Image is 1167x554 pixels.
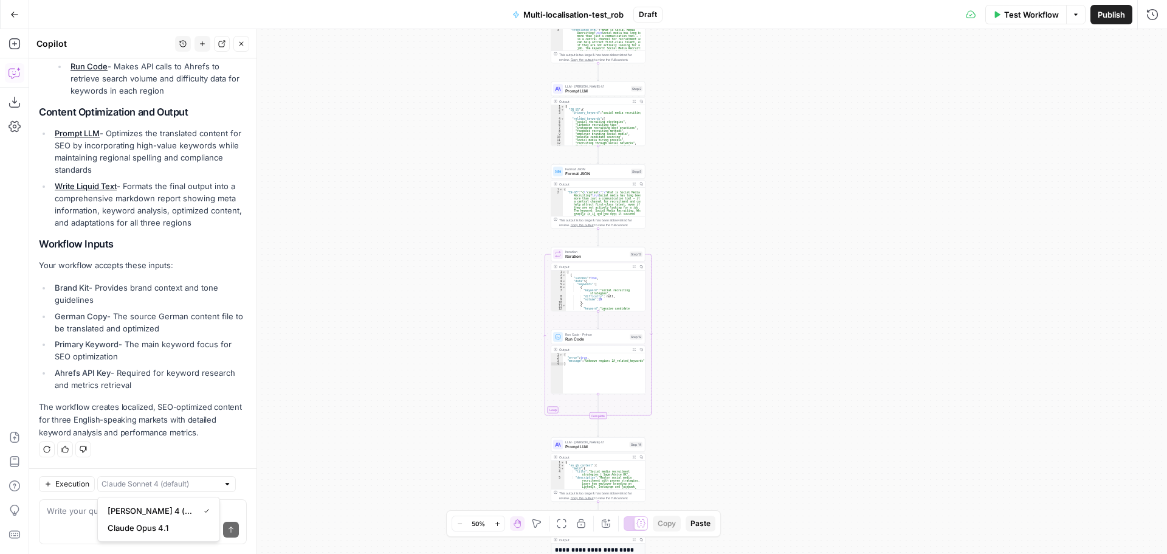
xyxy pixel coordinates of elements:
[561,117,565,120] span: Toggle code folding, rows 4 through 15
[1004,9,1059,21] span: Test Workflow
[559,188,563,191] span: Toggle code folding, rows 1 through 3
[551,274,566,277] div: 2
[55,128,100,138] a: Prompt LLM
[565,249,627,254] span: Iteration
[597,419,599,437] g: Edge from step_13-iteration-end to step_14
[561,464,565,467] span: Toggle code folding, rows 2 through 10
[565,167,628,171] span: Format JSON
[55,283,89,293] strong: Brand Kit
[562,280,566,283] span: Toggle code folding, rows 4 through 32
[52,310,247,334] li: - The source German content file to be translated and optimized
[551,136,565,139] div: 10
[630,252,642,257] div: Step 13
[559,218,642,227] div: This output is too large & has been abbreviated for review. to view the full content.
[562,274,566,277] span: Toggle code folding, rows 2 through 36
[551,108,565,111] div: 2
[551,81,645,146] div: LLM · [PERSON_NAME] 4.1Prompt LLMStep 2Output{ "EN_US":{ "primary_keyword":"social media recruiti...
[565,336,627,342] span: Run Code
[597,146,599,164] g: Edge from step_2 to step_9
[551,362,563,365] div: 4
[551,280,566,283] div: 4
[1090,5,1132,24] button: Publish
[551,467,565,470] div: 3
[551,476,565,491] div: 5
[562,304,566,307] span: Toggle code folding, rows 11 through 15
[551,271,566,274] div: 1
[559,182,628,187] div: Output
[565,332,627,337] span: Run Code · Python
[565,444,627,450] span: Prompt LLM
[55,479,89,490] span: Execution
[658,518,676,529] span: Copy
[597,63,599,81] g: Edge from step_1 to step_2
[630,334,642,340] div: Step 12
[36,38,171,50] div: Copilot
[551,123,565,126] div: 6
[551,247,645,311] div: LoopIterationIterationStep 13Output[ { "success":true, "data":{ "keywords":[ { "keyword":"social ...
[551,301,566,304] div: 10
[630,442,643,448] div: Step 14
[559,491,642,500] div: This output is too large & has been abbreviated for review. to view the full content.
[551,464,565,467] div: 2
[561,105,565,108] span: Toggle code folding, rows 1 through 47
[565,88,628,94] span: Prompt LLM
[639,9,657,20] span: Draft
[551,359,563,362] div: 3
[551,286,566,289] div: 6
[551,111,565,117] div: 3
[1098,9,1125,21] span: Publish
[551,120,565,123] div: 5
[55,368,111,378] strong: Ahrefs API Key
[551,105,565,108] div: 1
[562,271,566,274] span: Toggle code folding, rows 1 through 163
[52,282,247,306] li: - Provides brand context and tone guidelines
[551,289,566,295] div: 7
[67,60,247,97] li: - Makes API calls to Ahrefs to retrieve search volume and difficulty data for keywords in each re...
[571,223,594,227] span: Copy the output
[551,307,566,313] div: 12
[551,188,563,191] div: 1
[559,52,642,62] div: This output is too large & has been abbreviated for review. to view the full content.
[39,476,95,492] button: Execution
[551,353,563,356] div: 1
[561,108,565,111] span: Toggle code folding, rows 2 through 16
[551,470,565,476] div: 4
[551,295,566,298] div: 8
[551,117,565,120] div: 4
[559,455,628,460] div: Output
[55,181,117,191] a: Write Liquid Text
[597,502,599,519] g: Edge from step_14 to step_15
[551,356,563,359] div: 2
[52,338,247,362] li: - The main keyword focus for SEO optimization
[52,180,247,229] li: - Formats the final output into a comprehensive markdown report showing meta information, keyword...
[559,347,628,352] div: Output
[551,330,645,394] div: Run Code · PythonRun CodeStep 12Output{ "error":true, "message":"Unknown region: ZA_related_keywo...
[562,286,566,289] span: Toggle code folding, rows 6 through 10
[551,145,565,148] div: 13
[631,86,642,92] div: Step 2
[690,518,711,529] span: Paste
[551,437,645,502] div: LLM · [PERSON_NAME] 4.1Prompt LLMStep 14Output{ "en_gb_content":{ "meta":{ "title":"Social media ...
[565,254,627,260] span: Iteration
[551,130,565,133] div: 8
[551,133,565,136] div: 9
[108,522,205,534] span: Claude Opus 4.1
[551,139,565,142] div: 11
[52,367,247,391] li: - Required for keyword research and metrics retrieval
[71,61,108,71] a: Run Code
[523,9,624,21] span: Multi-localisation-test_rob
[108,505,194,517] span: [PERSON_NAME] 4 (default)
[52,127,247,176] li: - Optimizes the translated content for SEO by incorporating high-value keywords while maintaining...
[39,238,247,250] h2: Workflow Inputs
[551,304,566,307] div: 11
[102,478,218,490] input: Claude Sonnet 4 (default)
[559,99,628,104] div: Output
[686,516,715,531] button: Paste
[559,538,628,542] div: Output
[562,283,566,286] span: Toggle code folding, rows 5 through 31
[52,30,247,97] li: - Loops through each regional market to fetch keyword metrics from Ahrefs API
[597,311,599,329] g: Edge from step_13 to step_12
[551,126,565,130] div: 7
[551,164,645,229] div: Format JSONFormat JSONStep 9Output{ "EN-GB":"{\"content\":\"What is Social Media Recruiting?\n\nS...
[559,353,563,356] span: Toggle code folding, rows 1 through 4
